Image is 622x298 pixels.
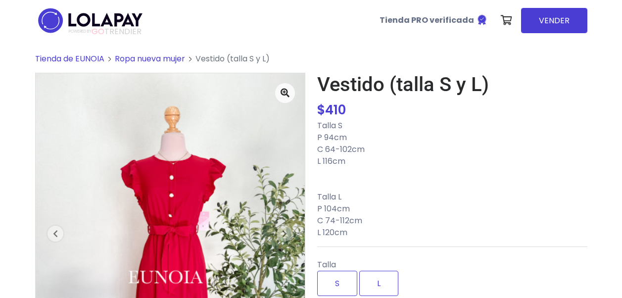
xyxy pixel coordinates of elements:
[69,29,92,34] span: POWERED BY
[69,27,142,36] span: TRENDIER
[521,8,587,33] a: VENDER
[317,73,587,97] h1: Vestido (talla S y L)
[380,14,474,26] b: Tienda PRO verificada
[317,100,587,120] div: $
[317,120,587,239] p: Talla S P 94cm C 64-102cm L 116cm Talla L P 104cm C 74-112cm L 120cm
[35,5,145,36] img: logo
[35,53,104,64] a: Tienda de EUNOIA
[476,14,488,26] img: Tienda verificada
[317,271,357,296] label: S
[92,26,104,37] span: GO
[325,101,346,119] span: 410
[195,53,270,64] span: Vestido (talla S y L)
[35,53,587,73] nav: breadcrumb
[115,53,185,64] a: Ropa nueva mujer
[359,271,398,296] label: L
